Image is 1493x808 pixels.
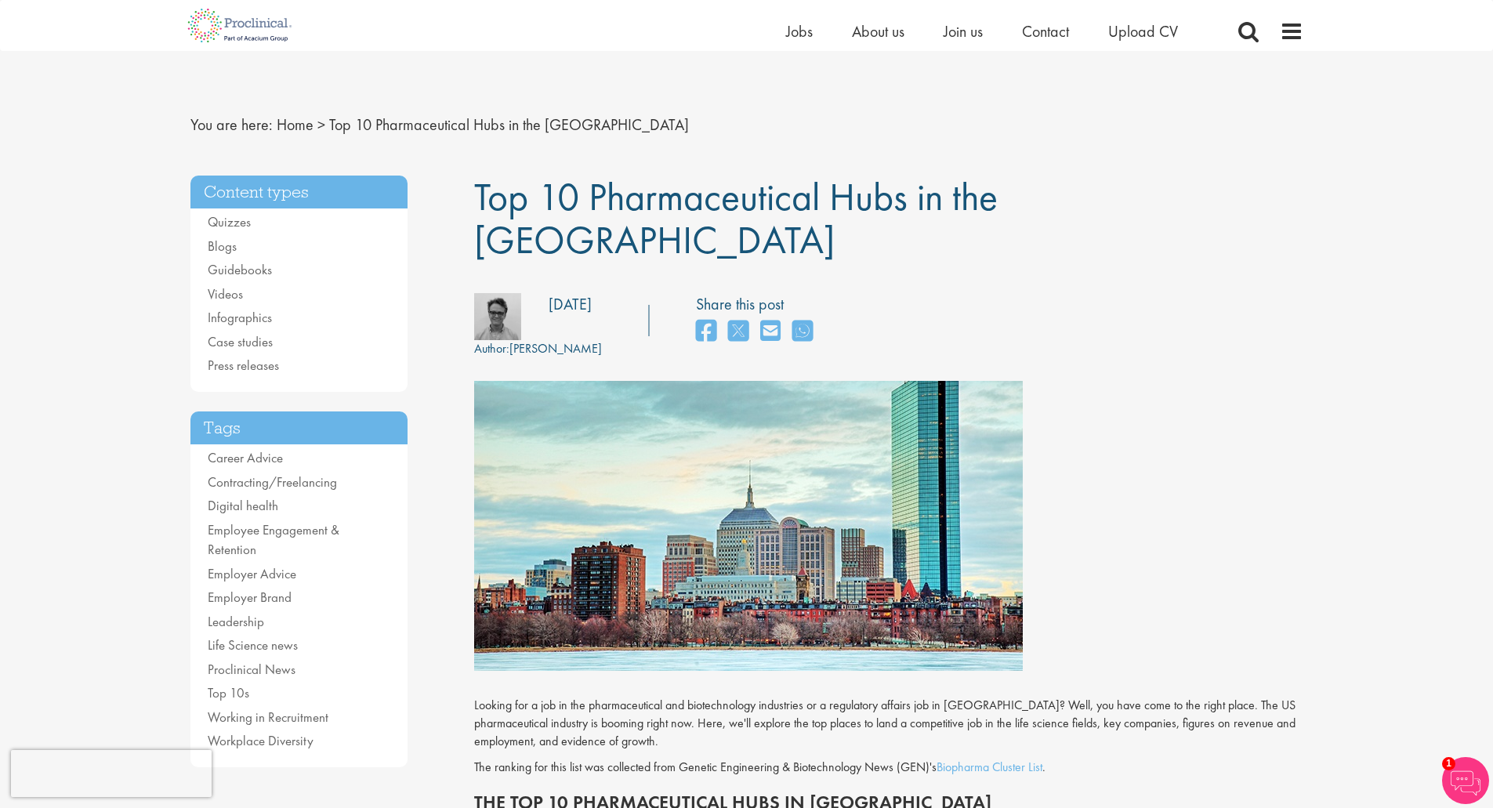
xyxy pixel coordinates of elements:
a: Press releases [208,357,279,374]
iframe: reCAPTCHA [11,750,212,797]
a: share on email [760,315,781,349]
a: Guidebooks [208,261,272,278]
label: Share this post [696,293,821,316]
span: Top 10 Pharmaceutical Hubs in the [GEOGRAPHIC_DATA] [474,172,998,265]
a: Contracting/Freelancing [208,473,337,491]
p: The ranking for this list was collected from Genetic Engineering & Biotechnology News (GEN)'s . [474,759,1303,777]
a: Videos [208,285,243,303]
a: Employee Engagement & Retention [208,521,339,559]
div: [DATE] [549,293,592,316]
a: Career Advice [208,449,283,466]
a: Quizzes [208,213,251,230]
a: Working in Recruitment [208,708,328,726]
a: breadcrumb link [277,114,313,135]
a: Upload CV [1108,21,1178,42]
a: Biopharma Cluster Lis [937,759,1040,775]
img: fb6cd5f0-fa1d-4d4c-83a8-08d6cc4cf00b [474,293,521,340]
a: Join us [944,21,983,42]
a: Top 10s [208,684,249,701]
span: 1 [1442,757,1455,770]
span: Author: [474,340,509,357]
img: Chatbot [1442,757,1489,804]
a: share on twitter [728,315,748,349]
a: Jobs [786,21,813,42]
a: Employer Advice [208,565,296,582]
div: [PERSON_NAME] [474,340,602,358]
a: Workplace Diversity [208,732,313,749]
a: Life Science news [208,636,298,654]
span: Top 10 Pharmaceutical Hubs in the [GEOGRAPHIC_DATA] [329,114,689,135]
a: Contact [1022,21,1069,42]
a: Proclinical News [208,661,295,678]
a: t [1040,759,1042,775]
a: Blogs [208,237,237,255]
a: share on facebook [696,315,716,349]
p: Looking for a job in the pharmaceutical and biotechnology industries or a regulatory affairs job ... [474,697,1303,751]
a: Leadership [208,613,264,630]
h3: Tags [190,411,408,445]
a: About us [852,21,904,42]
h3: Content types [190,176,408,209]
a: Infographics [208,309,272,326]
a: Employer Brand [208,589,292,606]
a: share on whats app [792,315,813,349]
span: > [317,114,325,135]
a: Case studies [208,333,273,350]
a: Digital health [208,497,278,514]
span: You are here: [190,114,273,135]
